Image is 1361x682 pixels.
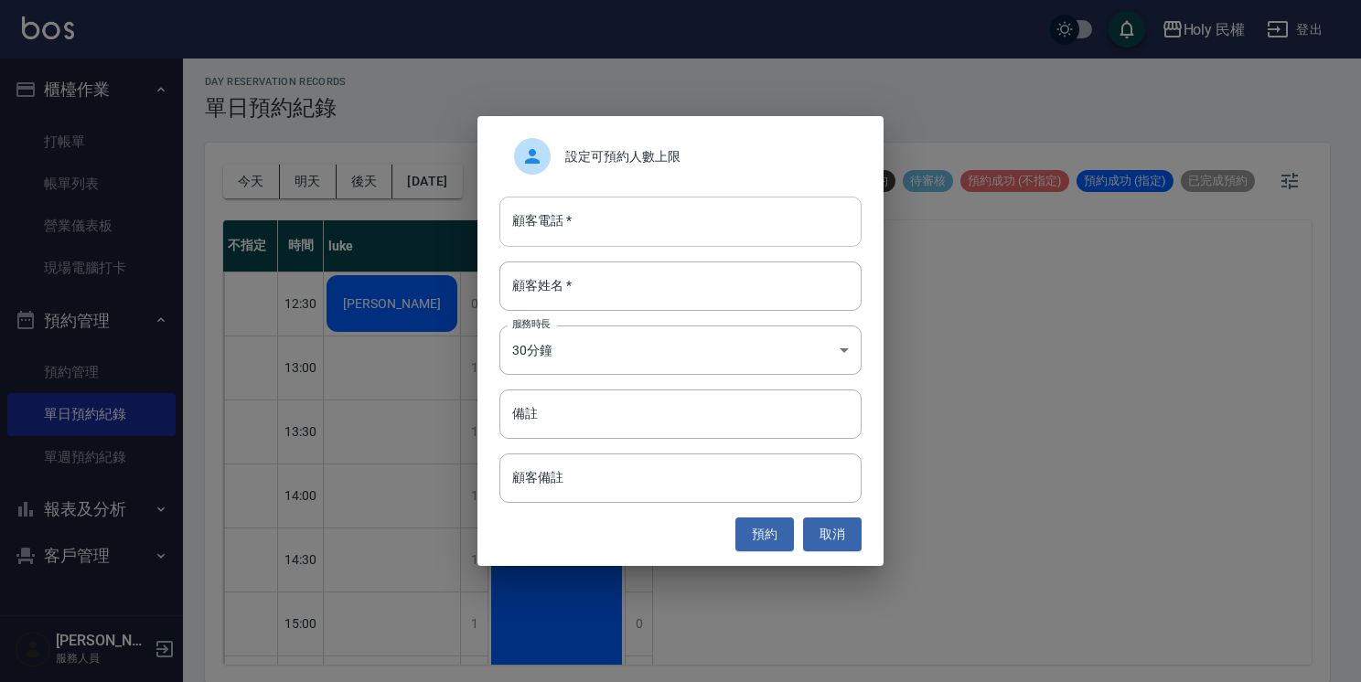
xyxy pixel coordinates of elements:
[803,517,862,551] button: 取消
[565,147,847,166] span: 設定可預約人數上限
[735,517,794,551] button: 預約
[512,317,551,331] label: 服務時長
[499,131,862,182] div: 設定可預約人數上限
[499,325,862,375] div: 30分鐘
